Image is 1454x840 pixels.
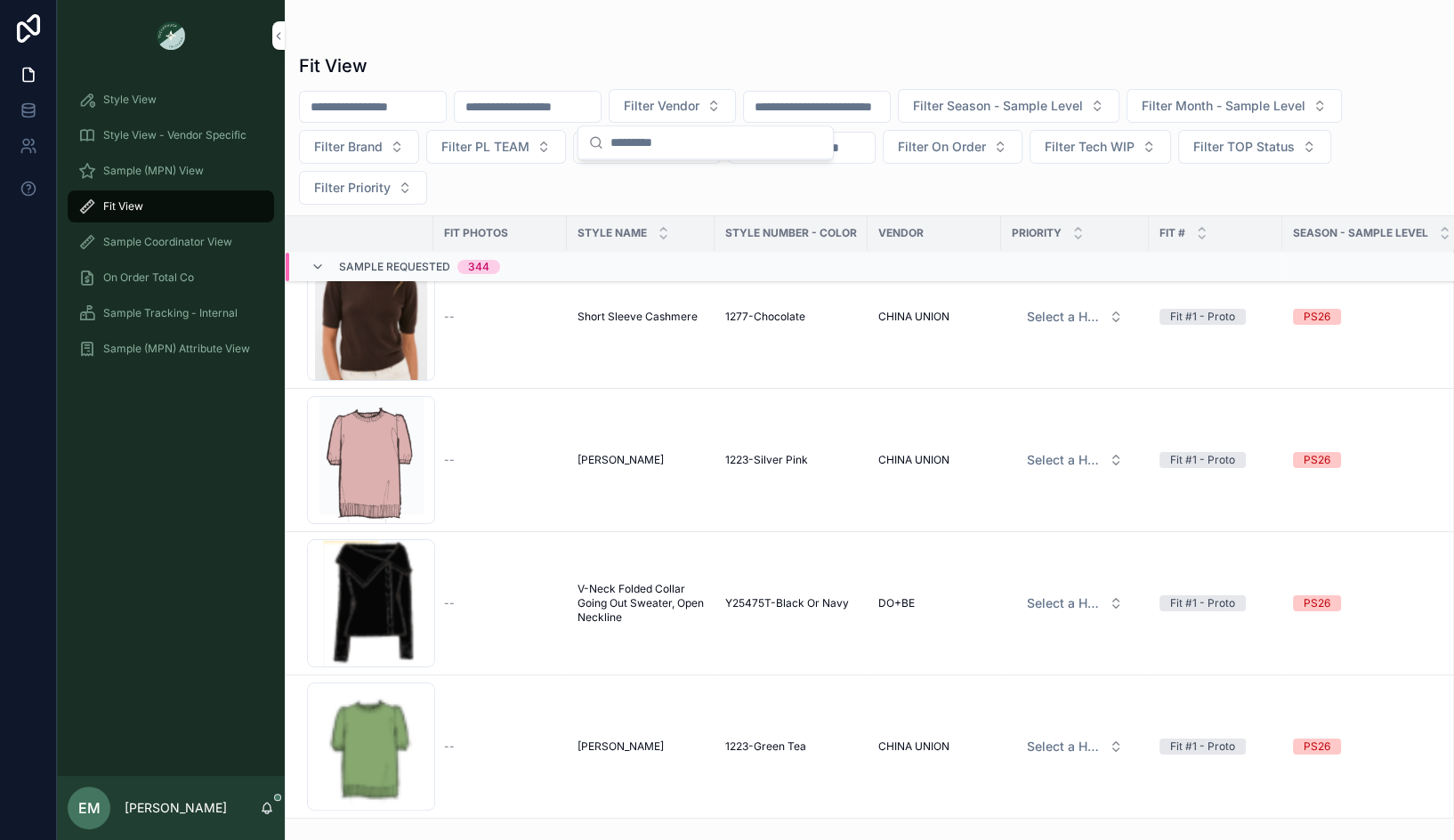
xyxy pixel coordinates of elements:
span: DO+BE [878,596,915,610]
a: 1223-Green Tea [725,739,857,754]
a: Select Button [1012,586,1138,620]
span: Fit Photos [444,226,508,240]
a: CHINA UNION [878,453,990,467]
span: [PERSON_NAME] [578,739,664,754]
a: Sample (MPN) Attribute View [68,333,274,365]
span: Select a HP FIT LEVEL [1027,594,1102,612]
span: -- [444,596,455,610]
span: Fit View [103,199,143,214]
button: Select Button [1178,130,1331,164]
a: Sample Coordinator View [68,226,274,258]
div: PS26 [1304,309,1330,325]
a: Fit #1 - Proto [1159,452,1272,468]
span: Short Sleeve Cashmere [578,310,698,324]
a: PS26 [1293,739,1450,755]
span: Filter TOP Status [1193,138,1295,156]
a: -- [444,310,556,324]
span: Filter Vendor [624,97,699,115]
a: -- [444,453,556,467]
span: Select a HP FIT LEVEL [1027,451,1102,469]
span: CHINA UNION [878,739,949,754]
a: CHINA UNION [878,739,990,754]
span: -- [444,739,455,754]
span: EM [78,797,101,819]
button: Select Button [1013,731,1137,763]
a: 1223-Silver Pink [725,453,857,467]
span: Filter Tech WIP [1045,138,1135,156]
span: Select a HP FIT LEVEL [1027,308,1102,326]
a: -- [444,596,556,610]
span: Style Number - Color [725,226,857,240]
img: App logo [157,21,185,50]
a: PS26 [1293,309,1450,325]
a: Sample Tracking - Internal [68,297,274,329]
span: 1223-Silver Pink [725,453,808,467]
a: V-Neck Folded Collar Going Out Sweater, Open Neckline [578,582,704,625]
h1: Fit View [299,53,368,78]
span: CHINA UNION [878,310,949,324]
a: Fit #1 - Proto [1159,739,1272,755]
div: Fit #1 - Proto [1170,595,1235,611]
a: Style View - Vendor Specific [68,119,274,151]
button: Select Button [1127,89,1342,123]
span: Sample Coordinator View [103,235,232,249]
a: Select Button [1012,300,1138,334]
span: Vendor [878,226,924,240]
button: Select Button [1013,444,1137,476]
button: Select Button [299,171,427,205]
span: Filter Brand [314,138,383,156]
div: Fit #1 - Proto [1170,739,1235,755]
span: 1277-Chocolate [725,310,805,324]
a: Select Button [1012,730,1138,763]
span: Filter Month - Sample Level [1142,97,1305,115]
a: 1277-Chocolate [725,310,857,324]
span: On Order Total Co [103,271,194,285]
span: Season - Sample Level [1293,226,1428,240]
div: scrollable content [57,71,285,388]
span: Filter PL TEAM [441,138,529,156]
span: Sample Tracking - Internal [103,306,238,320]
a: Style View [68,84,274,116]
span: Filter On Order [898,138,986,156]
div: PS26 [1304,739,1330,755]
span: Style View - Vendor Specific [103,128,246,142]
span: -- [444,310,455,324]
a: DO+BE [878,596,990,610]
a: Sample (MPN) View [68,155,274,187]
button: Select Button [898,89,1119,123]
div: Fit #1 - Proto [1170,452,1235,468]
a: [PERSON_NAME] [578,739,704,754]
span: Select a HP FIT LEVEL [1027,738,1102,755]
a: Fit #1 - Proto [1159,595,1272,611]
span: [PERSON_NAME] [578,453,664,467]
button: Select Button [883,130,1022,164]
p: [PERSON_NAME] [125,799,227,817]
span: Filter Season - Sample Level [913,97,1083,115]
a: [PERSON_NAME] [578,453,704,467]
span: Sample Requested [339,260,450,274]
span: Y25475T-Black Or Navy [725,596,849,610]
span: Sample (MPN) Attribute View [103,342,250,356]
span: 1223-Green Tea [725,739,806,754]
span: Sample (MPN) View [103,164,204,178]
span: Filter Priority [314,179,391,197]
span: Style View [103,93,157,107]
a: -- [444,739,556,754]
span: CHINA UNION [878,453,949,467]
a: Select Button [1012,443,1138,477]
div: 344 [468,260,489,274]
span: -- [444,453,455,467]
div: PS26 [1304,452,1330,468]
a: Fit #1 - Proto [1159,309,1272,325]
span: Fit # [1159,226,1185,240]
a: On Order Total Co [68,262,274,294]
a: Y25475T-Black Or Navy [725,596,857,610]
button: Select Button [609,89,736,123]
button: Select Button [299,130,419,164]
span: STYLE NAME [578,226,647,240]
a: Short Sleeve Cashmere [578,310,704,324]
button: Select Button [1030,130,1171,164]
a: PS26 [1293,452,1450,468]
a: PS26 [1293,595,1450,611]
